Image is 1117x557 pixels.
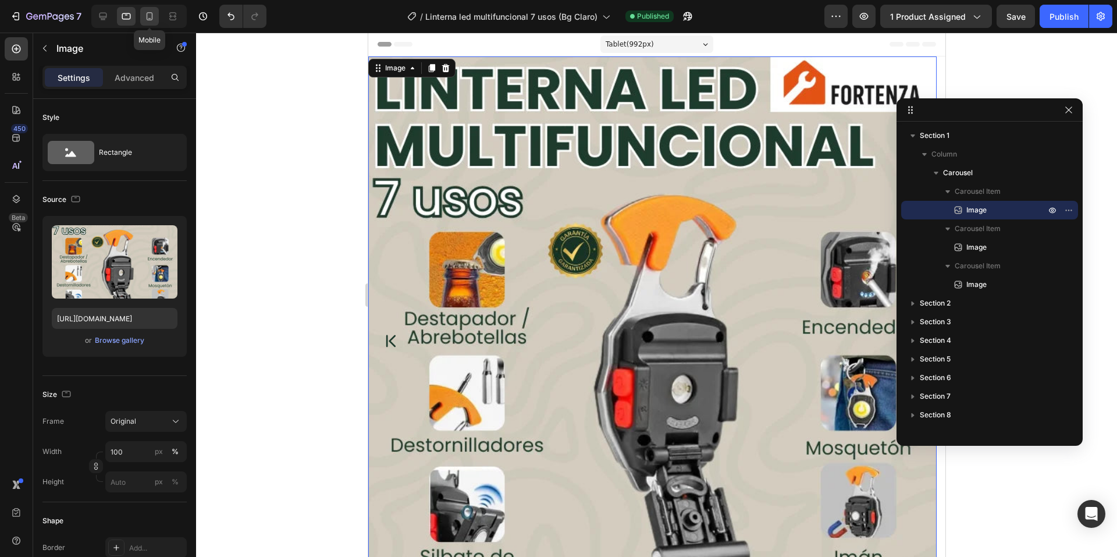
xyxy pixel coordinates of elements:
label: Frame [42,416,64,427]
div: Undo/Redo [219,5,266,28]
span: Section 4 [920,335,951,346]
span: Carousel Item [955,260,1001,272]
span: Section 2 [920,297,951,309]
span: / [420,10,423,23]
button: px [168,475,182,489]
button: Carousel Next Arrow [542,295,568,321]
span: Column [931,148,957,160]
p: Advanced [115,72,154,84]
label: Width [42,446,62,457]
span: Carousel Item [955,223,1001,235]
div: Open Intercom Messenger [1077,500,1105,528]
span: Image [966,204,987,216]
span: Save [1006,12,1026,22]
span: Section 8 [920,409,951,421]
span: or [85,334,92,347]
p: Settings [58,72,90,84]
span: Image [966,242,987,253]
button: % [152,445,166,459]
button: Original [105,411,187,432]
div: Beta [9,213,28,222]
div: Border [42,542,65,553]
div: Browse gallery [95,335,144,346]
div: % [172,446,179,457]
span: Section 7 [920,391,951,402]
span: Original [111,416,136,427]
button: px [168,445,182,459]
div: 450 [11,124,28,133]
iframe: Design area [368,33,945,557]
button: Browse gallery [94,335,145,346]
button: 7 [5,5,87,28]
span: Section 5 [920,353,951,365]
button: Publish [1040,5,1088,28]
div: Rectangle [99,139,170,166]
img: preview-image [52,225,177,299]
input: px% [105,441,187,462]
span: Linterna led multifuncional 7 usos (Bg Claro) [425,10,597,23]
div: px [155,446,163,457]
div: px [155,477,163,487]
span: Section 6 [920,372,951,384]
span: 1 product assigned [890,10,966,23]
div: Add... [129,543,184,554]
label: Height [42,477,64,487]
input: https://example.com/image.jpg [52,308,177,329]
button: Save [997,5,1035,28]
p: Image [56,41,155,55]
div: Size [42,387,73,403]
div: Source [42,192,83,208]
div: Style [42,112,59,123]
div: Shape [42,516,63,526]
span: Carousel Item [955,186,1001,197]
span: Image [966,279,987,290]
span: Section 3 [920,316,951,328]
div: % [172,477,179,487]
p: 7 [76,9,81,23]
span: Carousel [943,167,973,179]
button: 1 product assigned [880,5,992,28]
input: px% [105,471,187,492]
span: Published [637,11,669,22]
button: % [152,475,166,489]
span: Section 1 [920,130,949,141]
div: Publish [1050,10,1079,23]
